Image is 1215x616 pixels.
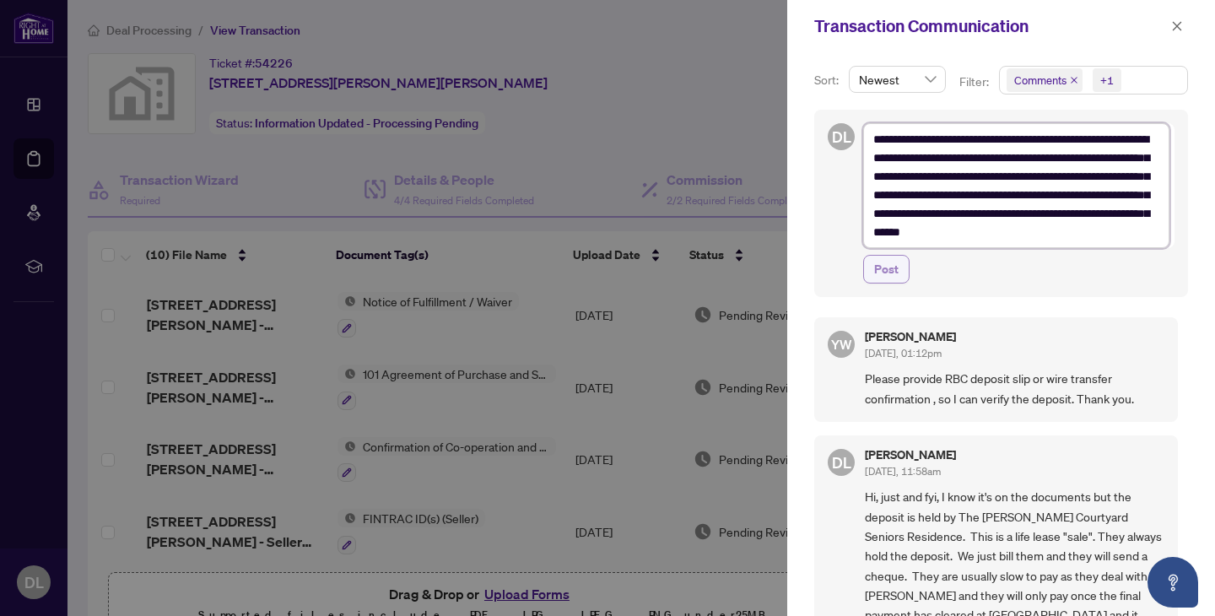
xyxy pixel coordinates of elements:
[865,347,942,359] span: [DATE], 01:12pm
[863,255,910,284] button: Post
[1014,72,1066,89] span: Comments
[832,125,851,149] span: DL
[865,369,1164,408] span: Please provide RBC deposit slip or wire transfer confirmation , so I can verify the deposit. Than...
[1100,72,1114,89] div: +1
[865,465,941,478] span: [DATE], 11:58am
[1147,557,1198,608] button: Open asap
[814,71,842,89] p: Sort:
[959,73,991,91] p: Filter:
[865,449,956,461] h5: [PERSON_NAME]
[1070,76,1078,84] span: close
[831,334,852,354] span: YW
[859,67,936,92] span: Newest
[1007,68,1083,92] span: Comments
[832,451,851,474] span: DL
[814,14,1166,39] div: Transaction Communication
[874,256,899,283] span: Post
[865,331,956,343] h5: [PERSON_NAME]
[1171,20,1183,32] span: close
